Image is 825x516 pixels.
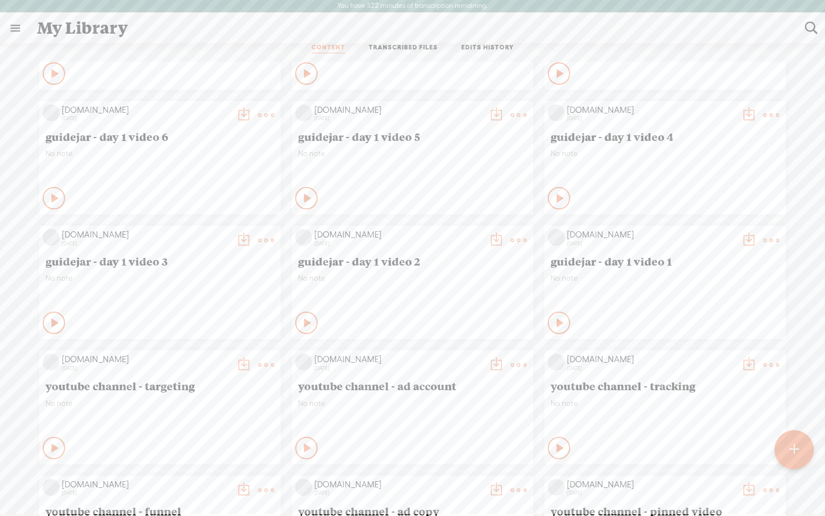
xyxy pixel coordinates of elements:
[551,379,780,392] span: youtube channel - tracking
[62,490,230,496] div: [DATE]
[369,43,438,53] a: TRANSCRIBED FILES
[45,379,274,392] span: youtube channel - targeting
[551,254,780,268] span: guidejar - day 1 video 1
[567,365,735,372] div: [DATE]
[43,354,59,371] img: videoLoading.png
[314,365,483,372] div: [DATE]
[311,43,345,53] a: CONTENT
[567,104,735,116] div: [DOMAIN_NAME]
[298,254,527,268] span: guidejar - day 1 video 2
[548,354,565,371] img: videoLoading.png
[62,115,230,122] div: [DATE]
[314,104,483,116] div: [DOMAIN_NAME]
[298,379,527,392] span: youtube channel - ad account
[43,479,59,496] img: videoLoading.png
[29,13,797,43] div: My Library
[548,104,565,121] img: videoLoading.png
[295,354,312,371] img: videoLoading.png
[567,479,735,490] div: [DOMAIN_NAME]
[45,254,274,268] span: guidejar - day 1 video 3
[295,479,312,496] img: videoLoading.png
[62,365,230,372] div: [DATE]
[45,130,274,143] span: guidejar - day 1 video 6
[567,115,735,122] div: [DATE]
[298,149,527,158] span: No note
[295,229,312,246] img: videoLoading.png
[337,2,488,11] label: You have 522 minutes of transcription remaining.
[62,104,230,116] div: [DOMAIN_NAME]
[548,229,565,246] img: videoLoading.png
[461,43,514,53] a: EDITS HISTORY
[314,479,483,490] div: [DOMAIN_NAME]
[314,115,483,122] div: [DATE]
[62,354,230,365] div: [DOMAIN_NAME]
[62,479,230,490] div: [DOMAIN_NAME]
[551,149,780,158] span: No note
[567,354,735,365] div: [DOMAIN_NAME]
[298,130,527,143] span: guidejar - day 1 video 5
[551,130,780,143] span: guidejar - day 1 video 4
[314,229,483,240] div: [DOMAIN_NAME]
[551,399,780,408] span: No note
[567,490,735,496] div: [DATE]
[45,399,274,408] span: No note
[43,104,59,121] img: videoLoading.png
[45,149,274,158] span: No note
[551,273,780,283] span: No note
[43,229,59,246] img: videoLoading.png
[567,240,735,247] div: [DATE]
[314,240,483,247] div: [DATE]
[567,229,735,240] div: [DOMAIN_NAME]
[314,354,483,365] div: [DOMAIN_NAME]
[62,240,230,247] div: [DATE]
[62,229,230,240] div: [DOMAIN_NAME]
[298,399,527,408] span: No note
[314,490,483,496] div: [DATE]
[548,479,565,496] img: videoLoading.png
[45,273,274,283] span: No note
[295,104,312,121] img: videoLoading.png
[298,273,527,283] span: No note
